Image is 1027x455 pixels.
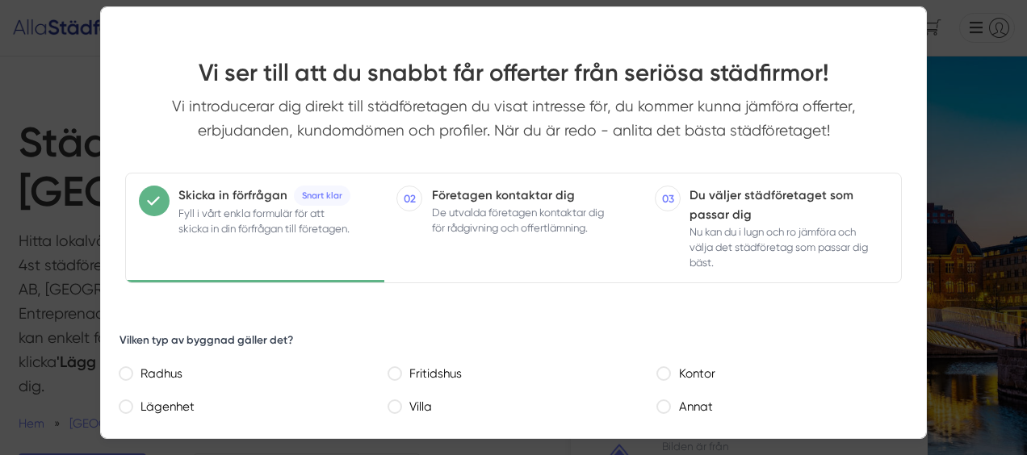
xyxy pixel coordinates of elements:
span: 03 [662,191,674,207]
span: Nu kan du i lugn och ro jämföra och välja det städföretag som passar dig bäst. [690,224,868,270]
span: 02 [404,191,416,207]
label: Radhus [132,363,370,385]
label: Fritidshus [400,363,639,385]
span: Fyll i vårt enkla formulär för att skicka in din förfrågan till företagen. [178,206,353,236]
span: Snart klar [294,186,350,206]
p: Skicka in förfrågan [178,186,287,205]
label: Lägenhet [132,396,370,418]
span: De utvalda företagen kontaktar dig för rådgivning och offertlämning. [432,205,610,236]
label: Villa [400,396,639,418]
h4: Vi ser till att du snabbt får offerter från seriösa städfirmor! [138,56,890,94]
label: Kontor [669,363,908,385]
p: Företagen kontaktar dig [432,186,631,205]
label: Annat [669,396,908,418]
label: Vilken typ av byggnad gäller det? [119,334,293,346]
p: Du väljer städföretaget som passar dig [690,186,888,224]
nav: Progress [101,173,926,284]
p: Vi introducerar dig direkt till städföretagen du visat intresse för, du kommer kunna jämföra offe... [138,94,890,150]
